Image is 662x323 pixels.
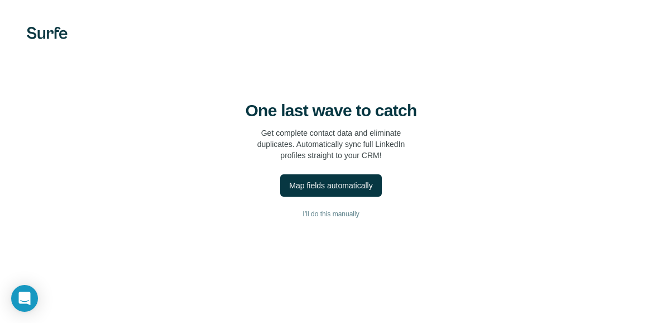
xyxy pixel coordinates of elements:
[280,174,381,197] button: Map fields automatically
[303,209,359,219] span: I’ll do this manually
[11,285,38,312] div: Open Intercom Messenger
[289,180,372,191] div: Map fields automatically
[257,127,405,161] p: Get complete contact data and eliminate duplicates. Automatically sync full LinkedIn profiles str...
[27,27,68,39] img: Surfe's logo
[22,206,640,222] button: I’ll do this manually
[246,101,417,121] h4: One last wave to catch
